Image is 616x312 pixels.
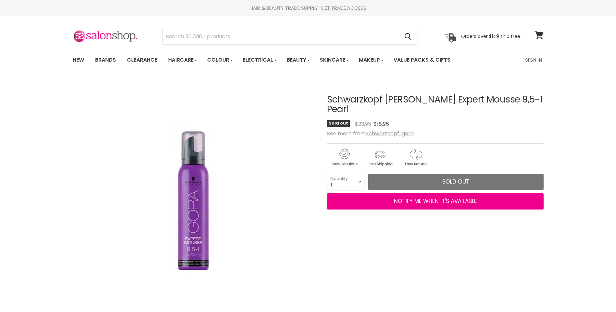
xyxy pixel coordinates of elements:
[442,178,469,186] span: Sold out
[327,130,414,137] span: See more from
[238,53,281,67] a: Electrical
[389,53,455,67] a: Value Packs & Gifts
[65,5,552,11] div: HAIR & BEAUTY TRADE SUPPLY |
[354,53,387,67] a: Makeup
[368,174,544,190] button: Sold out
[315,53,353,67] a: Skincare
[321,5,366,11] a: GET TRADE ACCESS
[327,193,544,210] button: NOTIFY ME WHEN IT'S AVAILABLE
[327,95,544,115] h1: Schwarzkopf [PERSON_NAME] Expert Mousse 9,5-1 Pearl
[327,174,364,190] select: Quantity
[202,53,237,67] a: Colour
[65,51,552,69] nav: Main
[461,33,522,39] p: Orders over $149 ship free!
[374,120,389,128] span: $18.95
[90,53,121,67] a: Brands
[399,29,417,44] button: Search
[398,148,433,167] img: returns.gif
[521,53,546,67] a: Sign In
[122,53,162,67] a: Clearance
[366,130,414,137] a: Schwarzkopf Igora
[327,120,350,127] span: Sold out
[162,29,417,44] form: Product
[282,53,314,67] a: Beauty
[68,53,89,67] a: New
[163,29,399,44] input: Search
[163,53,201,67] a: Haircare
[68,51,488,69] ul: Main menu
[355,120,371,128] span: $23.95
[327,148,361,167] img: genuine.gif
[363,148,397,167] img: shipping.gif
